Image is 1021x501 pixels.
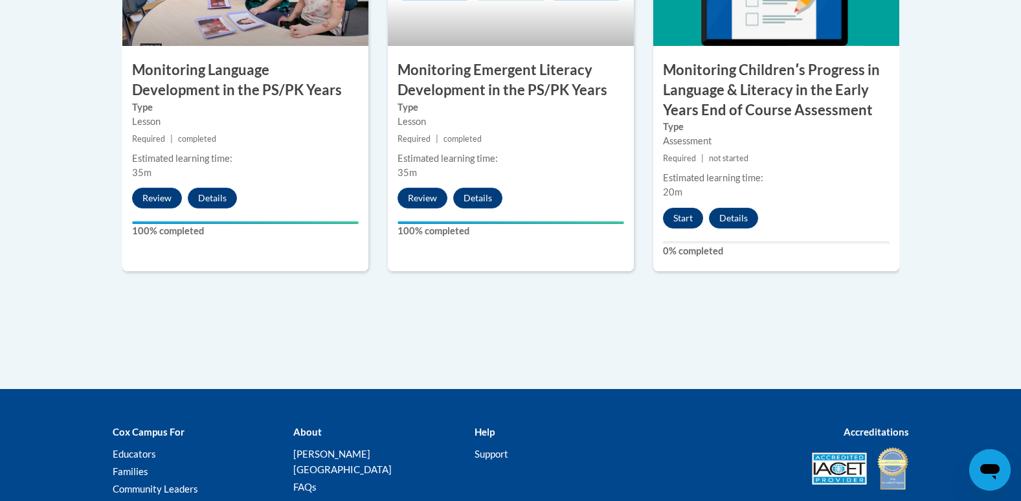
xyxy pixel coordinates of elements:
[293,426,322,438] b: About
[188,188,237,208] button: Details
[398,221,624,224] div: Your progress
[701,153,704,163] span: |
[663,186,682,197] span: 20m
[443,134,482,144] span: completed
[709,153,748,163] span: not started
[844,426,909,438] b: Accreditations
[663,134,890,148] div: Assessment
[113,465,148,477] a: Families
[113,483,198,495] a: Community Leaders
[170,134,173,144] span: |
[709,208,758,228] button: Details
[113,426,185,438] b: Cox Campus For
[132,100,359,115] label: Type
[132,224,359,238] label: 100% completed
[398,167,417,178] span: 35m
[812,452,867,485] img: Accredited IACET® Provider
[122,60,368,100] h3: Monitoring Language Development in the PS/PK Years
[132,221,359,224] div: Your progress
[398,224,624,238] label: 100% completed
[398,100,624,115] label: Type
[388,60,634,100] h3: Monitoring Emergent Literacy Development in the PS/PK Years
[663,120,890,134] label: Type
[178,134,216,144] span: completed
[663,171,890,185] div: Estimated learning time:
[475,448,508,460] a: Support
[453,188,502,208] button: Details
[293,448,392,475] a: [PERSON_NAME][GEOGRAPHIC_DATA]
[132,151,359,166] div: Estimated learning time:
[398,115,624,129] div: Lesson
[132,134,165,144] span: Required
[663,208,703,228] button: Start
[969,449,1011,491] iframe: Button to launch messaging window
[663,153,696,163] span: Required
[132,188,182,208] button: Review
[293,481,317,493] a: FAQs
[436,134,438,144] span: |
[398,188,447,208] button: Review
[398,151,624,166] div: Estimated learning time:
[877,446,909,491] img: IDA® Accredited
[663,244,890,258] label: 0% completed
[398,134,431,144] span: Required
[132,167,151,178] span: 35m
[113,448,156,460] a: Educators
[475,426,495,438] b: Help
[132,115,359,129] div: Lesson
[653,60,899,120] h3: Monitoring Childrenʹs Progress in Language & Literacy in the Early Years End of Course Assessment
